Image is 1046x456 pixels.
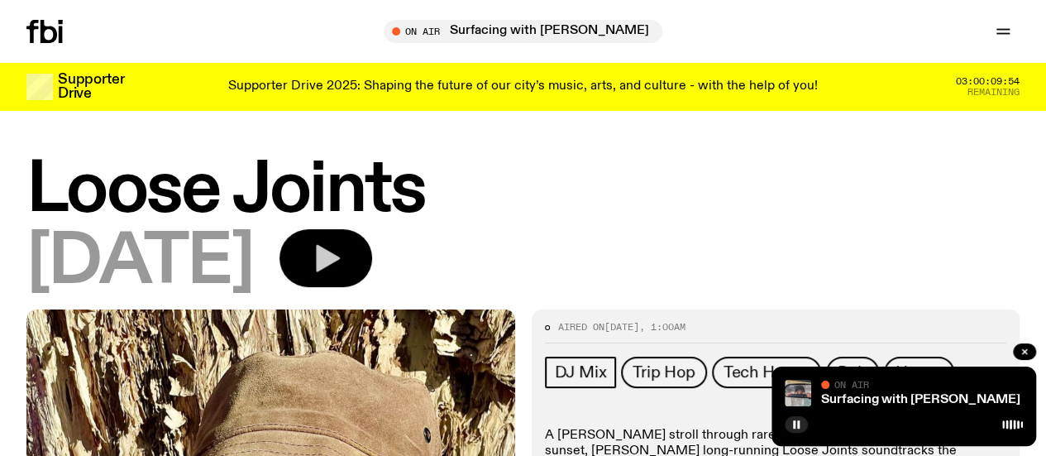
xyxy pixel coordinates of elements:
[724,363,810,382] span: Tech House
[712,357,821,388] a: Tech House
[956,77,1020,86] span: 03:00:09:54
[633,363,695,382] span: Trip Hop
[821,393,1020,406] a: Surfacing with [PERSON_NAME]
[826,357,879,388] a: Dub
[228,79,818,94] p: Supporter Drive 2025: Shaping the future of our city’s music, arts, and culture - with the help o...
[884,357,954,388] a: House
[604,320,639,334] span: [DATE]
[555,363,607,382] span: DJ Mix
[26,157,1020,224] h1: Loose Joints
[834,379,869,390] span: On Air
[558,320,604,334] span: Aired on
[838,363,867,382] span: Dub
[58,73,124,101] h3: Supporter Drive
[384,20,662,43] button: On AirSurfacing with [PERSON_NAME]
[545,357,617,388] a: DJ Mix
[639,320,685,334] span: , 1:00am
[896,363,943,382] span: House
[967,88,1020,97] span: Remaining
[621,357,706,388] a: Trip Hop
[26,229,253,296] span: [DATE]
